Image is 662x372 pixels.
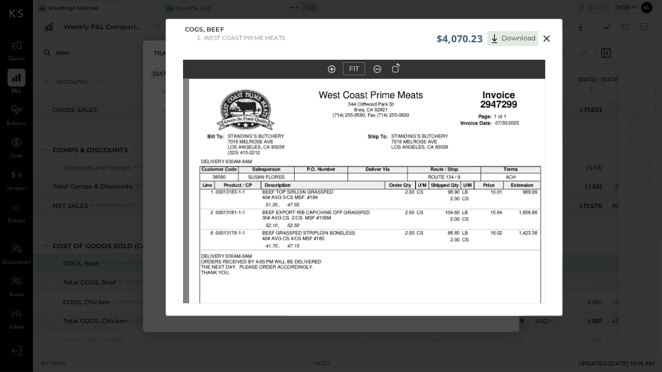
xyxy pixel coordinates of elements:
[343,62,365,75] button: FIT
[487,31,538,46] button: Download
[204,34,285,41] li: West Coast Prime Meats
[185,25,224,34] span: COGS, Beef
[437,32,483,45] span: $4,070.23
